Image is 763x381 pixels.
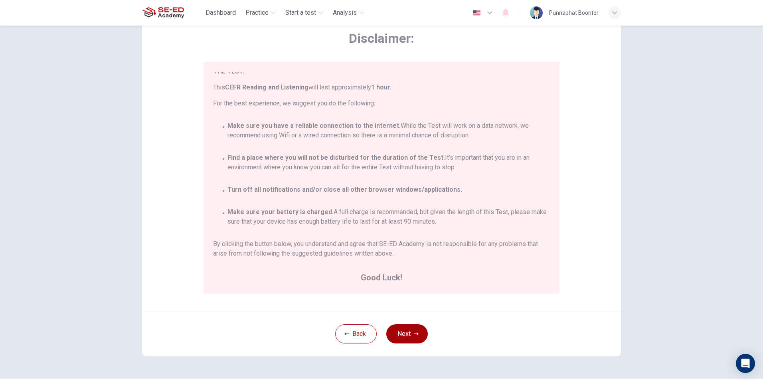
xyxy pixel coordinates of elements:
[386,324,428,343] button: Next
[213,83,550,92] span: This will last approximately
[472,10,482,16] img: en
[335,324,377,343] button: Back
[213,271,550,284] span: Good Luck!
[227,154,445,161] strong: Find a place where you will not be disturbed for the duration of the Test.
[333,8,357,18] span: Analysis
[213,239,550,258] span: By clicking the button below, you understand and agree that SE-ED Academy is not responsible for ...
[549,8,599,18] div: Punnaphat Boontor
[371,83,391,91] strong: 1 hour.
[204,30,559,46] span: Disclaimer:
[736,354,755,373] div: Open Intercom Messenger
[282,6,326,20] button: Start a test
[227,121,550,140] span: While the Test will work on a data network, we recommend using Wifi or a wired connection so ther...
[530,6,543,19] img: Profile picture
[330,6,367,20] button: Analysis
[202,6,239,20] button: Dashboard
[245,8,269,18] span: Practice
[227,122,401,129] strong: Make sure you have a reliable connection to the internet.
[227,153,550,172] span: It’s important that you are in an environment where you know you can sit for the entire Test with...
[142,5,184,21] img: SE-ED Academy logo
[227,186,462,193] strong: Turn off all notifications and/or close all other browser windows/applications.
[206,8,236,18] span: Dashboard
[213,99,550,108] span: For the best experience, we suggest you do the following:
[225,83,308,91] strong: CEFR Reading and Listening
[142,5,202,21] a: SE-ED Academy logo
[227,208,334,216] strong: Make sure your battery is charged.
[242,6,279,20] button: Practice
[285,8,316,18] span: Start a test
[227,207,550,226] span: A full charge is recommended, but given the length of this Test, please make sure that your devic...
